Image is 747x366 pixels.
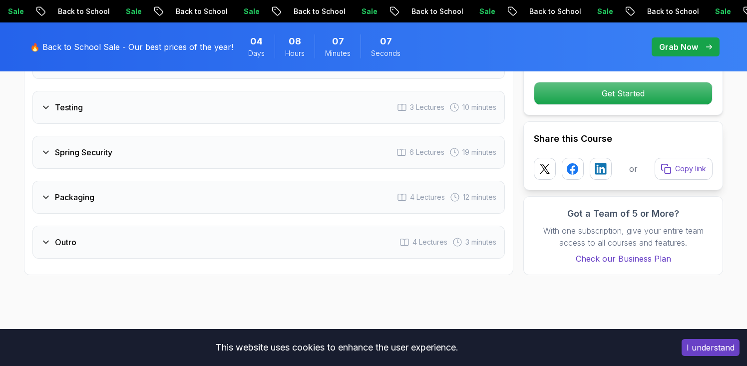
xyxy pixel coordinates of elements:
[285,48,305,58] span: Hours
[402,6,470,16] p: Back to School
[30,41,233,53] p: 🔥 Back to School Sale - Our best prices of the year!
[235,6,267,16] p: Sale
[465,237,496,247] span: 3 minutes
[289,34,301,48] span: 8 Hours
[412,237,447,247] span: 4 Lectures
[462,147,496,157] span: 19 minutes
[32,181,505,214] button: Packaging4 Lectures 12 minutes
[534,253,713,265] a: Check our Business Plan
[638,6,706,16] p: Back to School
[534,207,713,221] h3: Got a Team of 5 or More?
[706,6,738,16] p: Sale
[55,191,94,203] h3: Packaging
[534,225,713,249] p: With one subscription, give your entire team access to all courses and features.
[55,236,76,248] h3: Outro
[55,146,112,158] h3: Spring Security
[659,41,698,53] p: Grab Now
[250,34,263,48] span: 4 Days
[682,339,740,356] button: Accept cookies
[371,48,400,58] span: Seconds
[7,337,667,359] div: This website uses cookies to enhance the user experience.
[534,82,712,104] p: Get Started
[470,6,502,16] p: Sale
[462,102,496,112] span: 10 minutes
[588,6,620,16] p: Sale
[409,147,444,157] span: 6 Lectures
[534,82,713,105] button: Get Started
[534,132,713,146] h2: Share this Course
[32,91,505,124] button: Testing3 Lectures 10 minutes
[332,34,344,48] span: 7 Minutes
[117,6,149,16] p: Sale
[248,48,265,58] span: Days
[325,48,351,58] span: Minutes
[353,6,384,16] p: Sale
[285,6,353,16] p: Back to School
[55,101,83,113] h3: Testing
[380,34,392,48] span: 7 Seconds
[520,6,588,16] p: Back to School
[410,192,445,202] span: 4 Lectures
[629,163,638,175] p: or
[655,158,713,180] button: Copy link
[32,226,505,259] button: Outro4 Lectures 3 minutes
[167,6,235,16] p: Back to School
[49,6,117,16] p: Back to School
[463,192,496,202] span: 12 minutes
[675,164,706,174] p: Copy link
[32,136,505,169] button: Spring Security6 Lectures 19 minutes
[410,102,444,112] span: 3 Lectures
